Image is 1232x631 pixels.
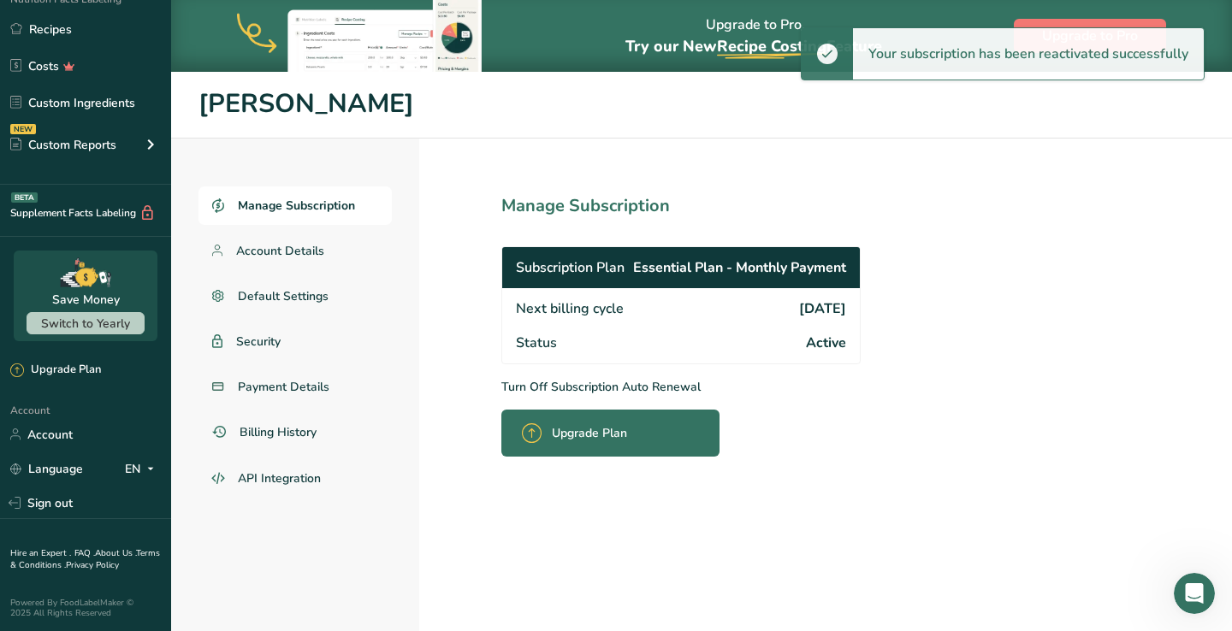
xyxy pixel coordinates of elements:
[198,458,392,499] a: API Integration
[27,312,145,334] button: Switch to Yearly
[625,1,882,72] div: Upgrade to Pro
[66,559,119,571] a: Privacy Policy
[198,277,392,315] a: Default Settings
[74,547,95,559] a: FAQ .
[10,547,71,559] a: Hire an Expert .
[238,469,321,487] span: API Integration
[1014,19,1166,53] button: Upgrade to Pro
[11,192,38,203] div: BETA
[552,424,627,442] span: Upgrade Plan
[10,598,161,618] div: Powered By FoodLabelMaker © 2025 All Rights Reserved
[198,322,392,361] a: Security
[10,547,160,571] a: Terms & Conditions .
[10,136,116,154] div: Custom Reports
[198,368,392,406] a: Payment Details
[238,197,355,215] span: Manage Subscription
[633,257,846,278] span: Essential Plan - Monthly Payment
[806,333,846,353] span: Active
[799,298,846,319] span: [DATE]
[516,257,625,278] span: Subscription Plan
[1174,573,1215,614] iframe: Intercom live chat
[125,458,161,479] div: EN
[240,423,317,441] span: Billing History
[717,36,826,56] span: Recipe Costing
[41,315,130,332] span: Switch to Yearly
[516,333,557,353] span: Status
[238,378,329,396] span: Payment Details
[10,454,83,484] a: Language
[516,298,624,319] span: Next billing cycle
[198,232,392,270] a: Account Details
[236,333,281,351] span: Security
[853,28,1204,80] div: Your subscription has been reactivated successfully
[10,124,36,134] div: NEW
[236,242,324,260] span: Account Details
[501,193,936,219] h1: Manage Subscription
[52,291,120,309] div: Save Money
[198,85,1205,124] h1: [PERSON_NAME]
[95,547,136,559] a: About Us .
[625,36,882,56] span: Try our New Feature
[10,362,101,379] div: Upgrade Plan
[198,413,392,451] a: Billing History
[238,287,329,305] span: Default Settings
[501,378,936,396] p: Turn Off Subscription Auto Renewal
[198,186,392,225] a: Manage Subscription
[1042,26,1138,46] span: Upgrade to Pro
